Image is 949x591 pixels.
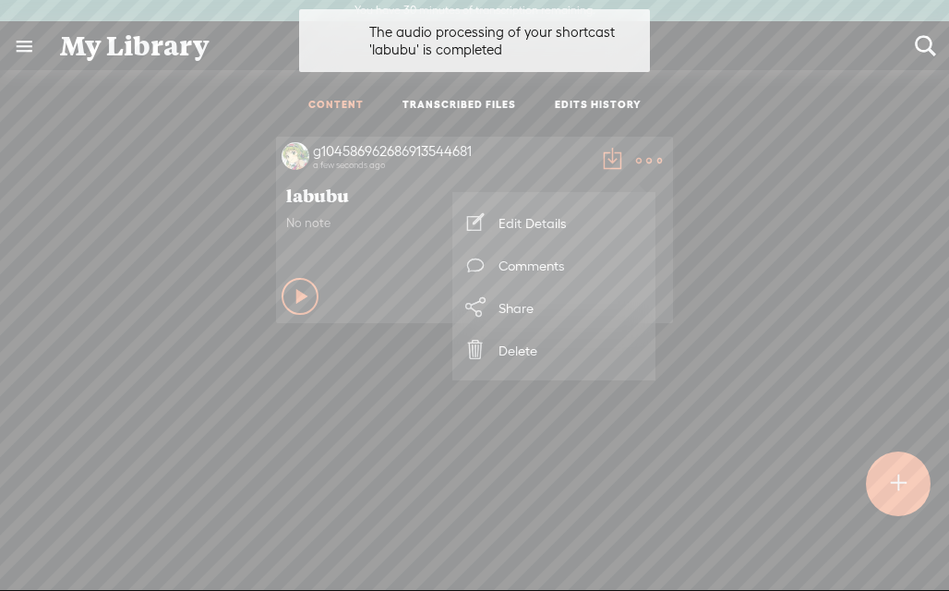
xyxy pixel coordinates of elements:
[462,329,646,371] a: Delete
[313,142,590,161] div: g104586962686913544681
[462,286,646,329] a: Share
[555,98,642,114] a: EDITS HISTORY
[462,244,646,286] a: Comments
[286,215,663,231] span: No note
[462,201,646,244] a: Edit Details
[313,160,590,171] div: a few seconds ago
[308,98,364,114] a: CONTENT
[286,184,663,206] span: labubu
[282,142,309,170] img: http%3A%2F%2Fres.cloudinary.com%2Ftrebble-fm%2Fimage%2Fupload%2Fv1758025515%2Fcom.trebble.trebble...
[369,23,635,59] div: The audio processing of your shortcast 'labubu' is completed
[402,98,516,114] a: TRANSCRIBED FILES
